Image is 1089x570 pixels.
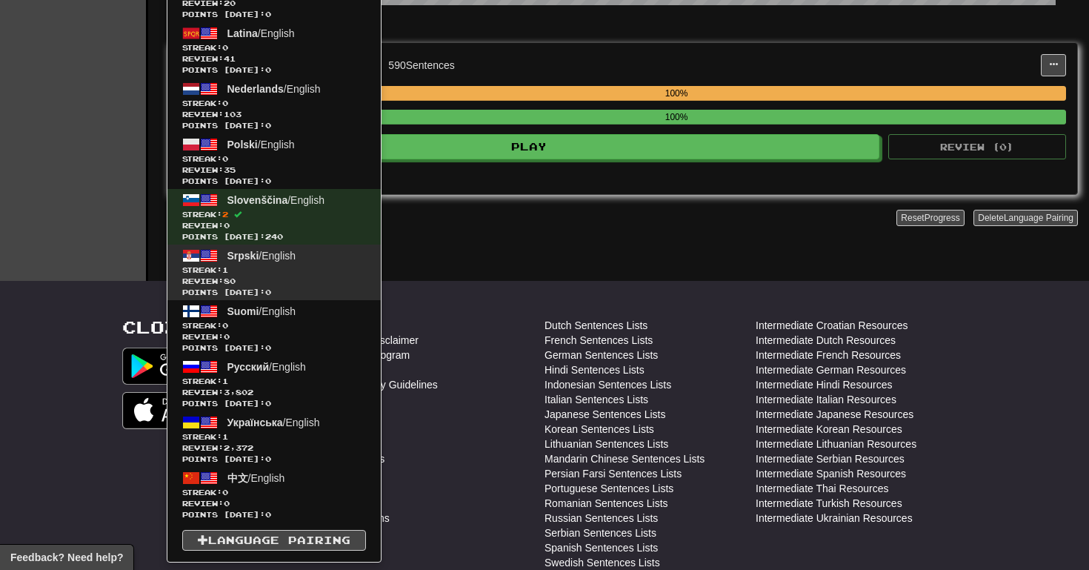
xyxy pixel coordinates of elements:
[182,64,366,76] span: Points [DATE]: 0
[544,511,658,526] a: Russian Sentences Lists
[544,333,653,348] a: French Sentences Lists
[182,165,366,176] span: Review: 35
[756,466,906,481] a: Intermediate Spanish Resources
[544,526,656,540] a: Serbian Sentences Lists
[182,231,366,242] span: Points [DATE]: 240
[182,153,366,165] span: Streak:
[227,83,284,95] span: Nederlands
[182,509,366,520] span: Points [DATE]: 0
[167,189,381,245] a: Slovenščina/EnglishStreak:2 Review:0Points [DATE]:240
[388,58,455,73] div: 590 Sentences
[544,466,682,481] a: Persian Farsi Sentences Lists
[182,376,366,387] span: Streak:
[287,110,1066,125] div: 100%
[227,305,296,317] span: / English
[182,176,366,187] span: Points [DATE]: 0
[287,86,1066,101] div: 100%
[227,194,288,206] span: Slovenščina
[756,451,905,466] a: Intermediate Serbian Resources
[227,250,296,262] span: / English
[1004,213,1073,223] span: Language Pairing
[167,356,381,411] a: Русский/EnglishStreak:1 Review:3,802Points [DATE]:0
[182,98,366,109] span: Streak:
[544,437,668,451] a: Lithuanian Sentences Lists
[227,139,258,150] span: Polski
[227,361,270,373] span: Русский
[888,134,1066,159] button: Review (0)
[896,210,964,226] button: ResetProgress
[544,318,647,333] a: Dutch Sentences Lists
[182,42,366,53] span: Streak:
[544,451,705,466] a: Mandarin Chinese Sentences Lists
[544,540,658,555] a: Spanish Sentences Lists
[167,411,381,467] a: Українська/EnglishStreak:1 Review:2,372Points [DATE]:0
[182,276,366,287] span: Review: 80
[182,120,366,131] span: Points [DATE]: 0
[544,422,654,437] a: Korean Sentences Lists
[122,318,276,337] a: Clozemaster
[756,318,907,333] a: Intermediate Croatian Resources
[222,432,228,441] span: 1
[167,133,381,189] a: Polski/EnglishStreak:0 Review:35Points [DATE]:0
[167,78,381,133] a: Nederlands/EnglishStreak:0 Review:103Points [DATE]:0
[544,377,671,392] a: Indonesian Sentences Lists
[182,320,366,331] span: Streak:
[222,99,228,107] span: 0
[222,321,228,330] span: 0
[182,454,366,465] span: Points [DATE]: 0
[10,550,123,565] span: Open feedback widget
[544,496,668,511] a: Romanian Sentences Lists
[179,134,879,159] button: Play
[182,530,366,551] a: Language Pairing
[182,487,366,498] span: Streak:
[222,488,228,497] span: 0
[756,496,902,511] a: Intermediate Turkish Resources
[182,443,366,454] span: Review: 2,372
[182,220,366,231] span: Review: 0
[544,362,645,377] a: Hindi Sentences Lists
[227,194,325,206] span: / English
[182,431,366,443] span: Streak:
[973,210,1078,226] button: DeleteLanguage Pairing
[925,213,960,223] span: Progress
[756,392,896,407] a: Intermediate Italian Resources
[122,348,247,385] img: Get it on Google Play
[222,154,228,163] span: 0
[544,481,673,496] a: Portuguese Sentences Lists
[756,437,916,451] a: Intermediate Lithuanian Resources
[182,498,366,509] span: Review: 0
[182,53,366,64] span: Review: 41
[227,305,259,317] span: Suomi
[227,27,258,39] span: Latina
[227,472,248,484] span: 中文
[182,9,366,20] span: Points [DATE]: 0
[182,331,366,342] span: Review: 0
[182,209,366,220] span: Streak:
[222,377,228,385] span: 1
[333,377,438,392] a: Community Guidelines
[756,377,892,392] a: Intermediate Hindi Resources
[182,398,366,409] span: Points [DATE]: 0
[222,43,228,52] span: 0
[182,342,366,354] span: Points [DATE]: 0
[333,333,419,348] a: Affiliate Disclaimer
[182,265,366,276] span: Streak:
[756,481,889,496] a: Intermediate Thai Resources
[756,348,901,362] a: Intermediate French Resources
[167,245,381,300] a: Srpski/EnglishStreak:1 Review:80Points [DATE]:0
[182,109,366,120] span: Review: 103
[167,22,381,78] a: Latina/EnglishStreak:0 Review:41Points [DATE]:0
[167,20,1078,35] p: In Progress
[222,210,228,219] span: 2
[182,287,366,298] span: Points [DATE]: 0
[227,472,285,484] span: / English
[756,422,902,437] a: Intermediate Korean Resources
[227,27,295,39] span: / English
[756,511,913,526] a: Intermediate Ukrainian Resources
[544,555,660,570] a: Swedish Sentences Lists
[167,467,381,523] a: 中文/EnglishStreak:0 Review:0Points [DATE]:0
[544,392,648,407] a: Italian Sentences Lists
[122,392,247,429] img: Get it on App Store
[227,83,321,95] span: / English
[227,139,295,150] span: / English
